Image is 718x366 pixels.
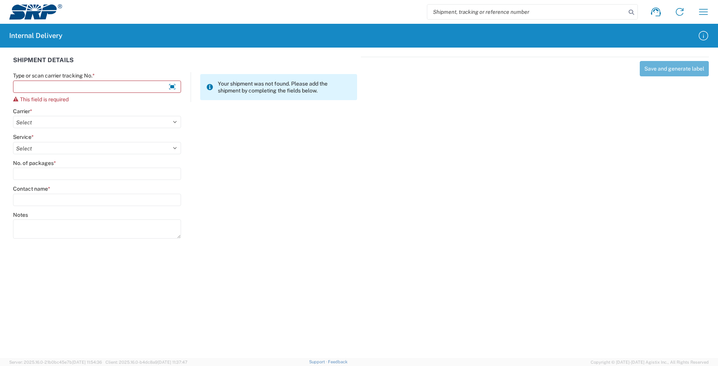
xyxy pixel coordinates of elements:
div: SHIPMENT DETAILS [13,57,357,72]
span: [DATE] 11:37:47 [158,360,188,364]
label: Service [13,134,34,140]
span: [DATE] 11:54:36 [72,360,102,364]
label: Carrier [13,108,32,115]
span: This field is required [20,96,69,102]
h2: Internal Delivery [9,31,63,40]
span: Client: 2025.16.0-b4dc8a9 [105,360,188,364]
span: Copyright © [DATE]-[DATE] Agistix Inc., All Rights Reserved [591,359,709,366]
label: Notes [13,211,28,218]
span: Your shipment was not found. Please add the shipment by completing the fields below. [218,80,351,94]
span: Server: 2025.16.0-21b0bc45e7b [9,360,102,364]
img: srp [9,4,62,20]
label: No. of packages [13,160,56,167]
a: Support [309,359,328,364]
label: Type or scan carrier tracking No. [13,72,95,79]
a: Feedback [328,359,347,364]
input: Shipment, tracking or reference number [427,5,626,19]
label: Contact name [13,185,50,192]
